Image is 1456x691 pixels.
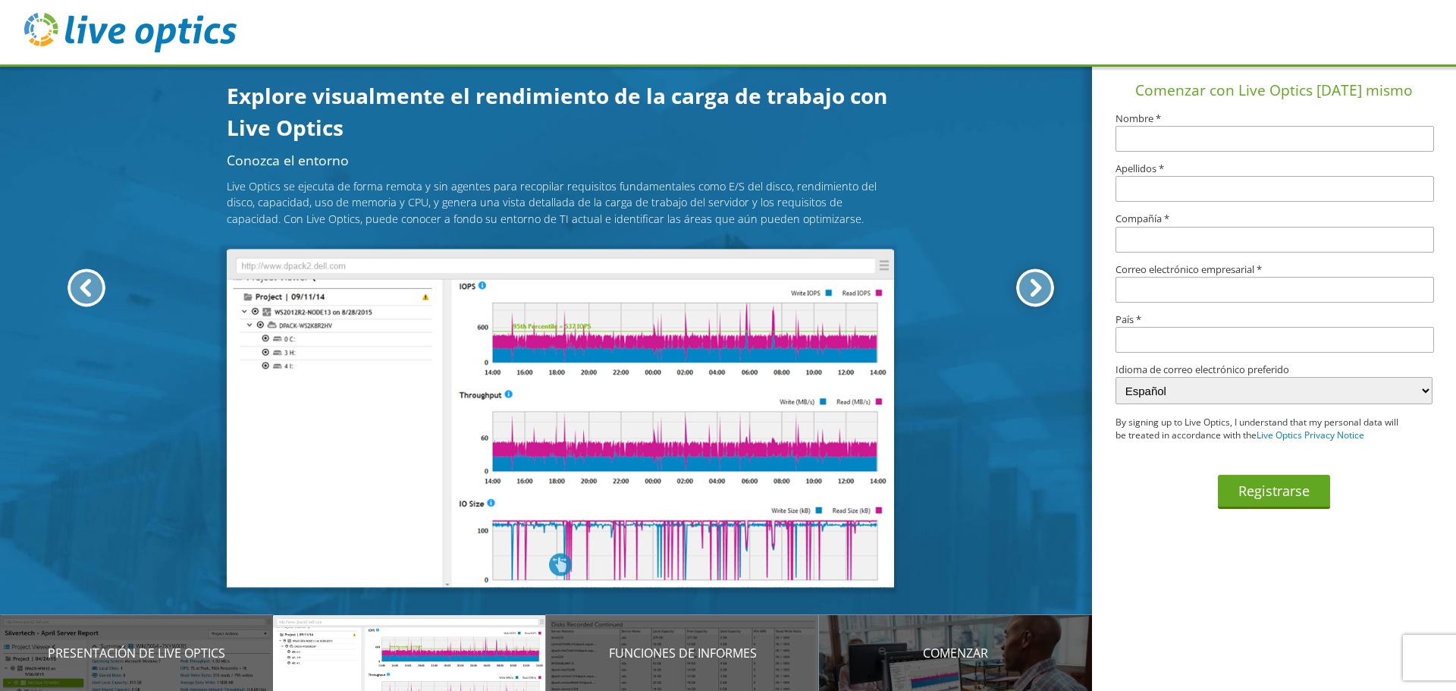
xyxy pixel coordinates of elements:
[1116,365,1432,375] label: Idioma de correo electrónico preferido
[1116,114,1432,124] label: Nombre *
[1218,475,1330,509] button: Registrarse
[227,154,894,168] h2: Conozca el entorno
[227,250,894,588] img: Conozca el entorno
[819,644,1092,662] p: Comenzar
[1116,164,1432,174] label: Apellidos *
[227,178,894,228] p: Live Optics se ejecuta de forma remota y sin agentes para recopilar requisitos fundamentales como...
[24,13,237,52] img: live_optics_svg.svg
[1116,315,1432,325] label: País *
[1257,429,1364,441] a: Live Optics Privacy Notice
[1098,80,1450,102] h1: Comenzar con Live Optics [DATE] mismo
[1116,265,1432,275] label: Correo electrónico empresarial *
[546,644,819,662] p: Funciones de informes
[227,80,894,143] h1: Explore visualmente el rendimiento de la carga de trabajo con Live Optics
[1116,214,1432,224] label: Compañía *
[1116,416,1401,442] p: By signing up to Live Optics, I understand that my personal data will be treated in accordance wi...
